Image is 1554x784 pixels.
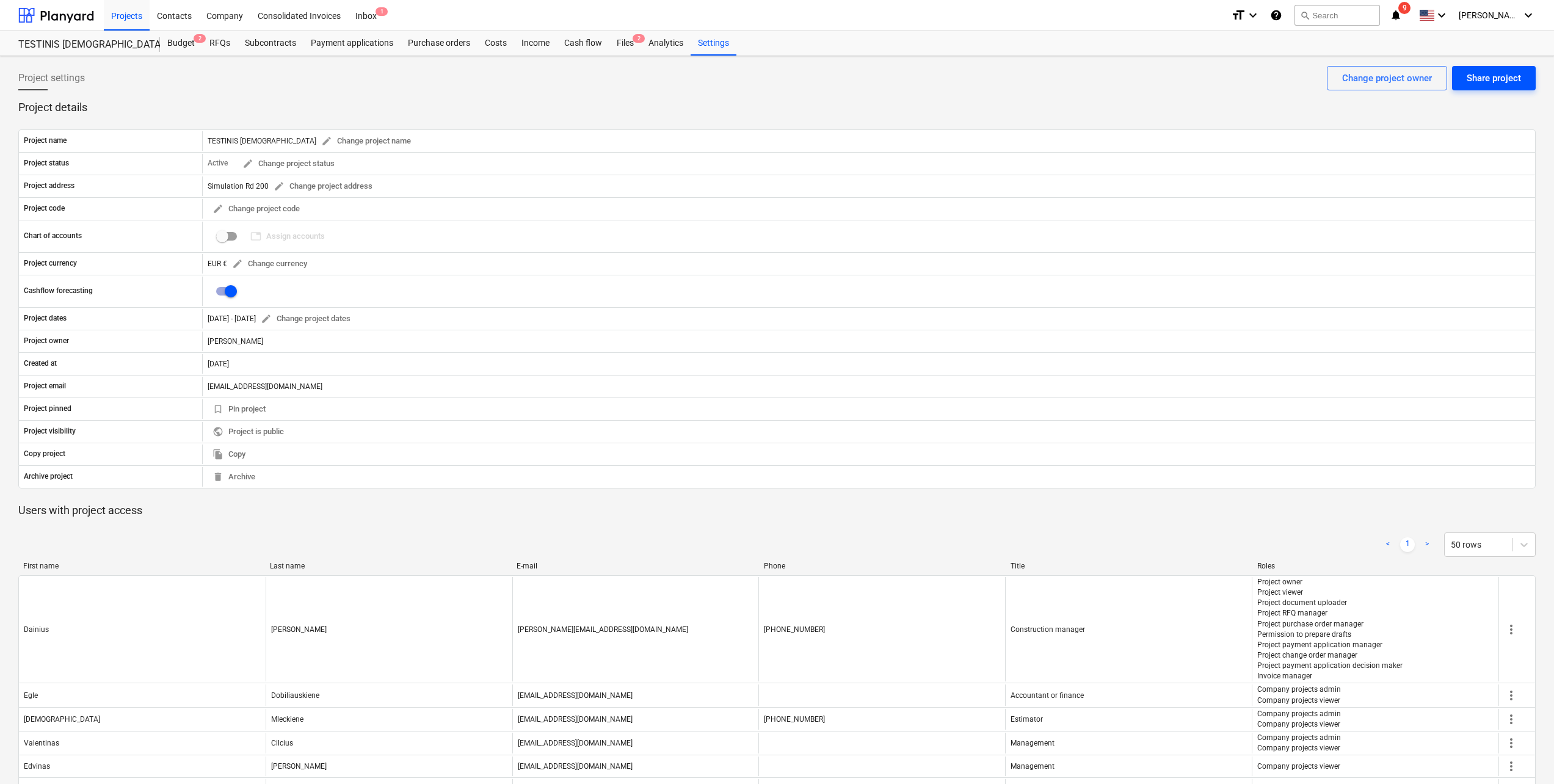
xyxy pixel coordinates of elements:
span: Copy [212,448,245,462]
span: file_copy [212,449,223,460]
div: [PERSON_NAME] [271,762,327,771]
p: Project RFQ manager [1257,608,1403,619]
span: 1 [376,7,388,16]
p: Project payment application manager [1257,640,1403,650]
div: [DATE] [202,354,1535,374]
p: Invoice manager [1257,671,1403,681]
button: Copy [208,445,250,464]
span: Management [1011,762,1055,771]
p: Project email [24,381,66,391]
span: edit [321,136,332,147]
a: Page 1 is your current page [1400,537,1415,552]
div: Cilcius [271,739,293,747]
p: Project change order manager [1257,650,1403,661]
button: Change project name [316,132,416,151]
span: edit [212,203,223,214]
div: Title [1011,562,1247,570]
p: Company projects viewer [1257,719,1341,730]
p: Project code [24,203,65,214]
span: Change project status [242,157,335,171]
div: Roles [1257,562,1494,570]
span: [PERSON_NAME] [1459,10,1520,20]
div: Phone [764,562,1001,570]
p: Company projects admin [1257,709,1341,719]
div: Files [609,31,641,56]
span: Change currency [232,257,307,271]
span: Project is public [212,425,284,439]
div: Cash flow [557,31,609,56]
span: Estimator [1011,715,1043,724]
p: Project name [24,136,67,146]
span: search [1300,10,1310,20]
span: Change project address [274,180,372,194]
a: Purchase orders [401,31,477,56]
button: Change project owner [1327,66,1447,90]
div: Last name [270,562,507,570]
p: Project details [18,100,1536,115]
p: Users with project access [18,503,1536,518]
span: Archive [212,470,255,484]
button: Change project status [238,154,339,173]
div: TESTINIS [DEMOGRAPHIC_DATA] [18,38,145,51]
span: Change project dates [261,312,350,326]
button: Change project address [269,177,377,196]
p: Company projects admin [1257,684,1341,695]
div: TESTINIS [DEMOGRAPHIC_DATA] [208,132,416,151]
div: Dainius [24,625,49,634]
p: Project status [24,158,69,169]
span: delete [212,471,223,482]
div: [EMAIL_ADDRESS][DOMAIN_NAME] [518,715,633,724]
span: public [212,426,223,437]
span: Management [1011,739,1055,747]
span: edit [274,181,285,192]
a: Costs [477,31,514,56]
span: edit [242,158,253,169]
a: Subcontracts [238,31,303,56]
iframe: Chat Widget [1493,725,1554,784]
a: Settings [691,31,736,56]
span: more_vert [1504,688,1519,703]
p: Project owner [24,336,69,346]
a: Previous page [1381,537,1395,552]
div: [DATE] - [DATE] [208,314,256,323]
div: E-mail [517,562,753,570]
span: 2 [194,34,206,43]
i: notifications [1390,8,1402,23]
span: bookmark_border [212,404,223,415]
a: Payment applications [303,31,401,56]
div: [EMAIL_ADDRESS][DOMAIN_NAME] [202,377,1535,396]
span: Accountant or finance [1011,691,1084,700]
button: Archive [208,468,260,487]
a: Analytics [641,31,691,56]
span: more_vert [1504,712,1519,727]
div: Egle [24,691,38,700]
a: Budget2 [160,31,202,56]
p: Company projects admin [1257,733,1341,743]
div: Mleckiene [271,715,303,724]
p: Project viewer [1257,587,1403,598]
i: keyboard_arrow_down [1246,8,1260,23]
p: Copy project [24,449,65,459]
button: Project is public [208,423,289,441]
span: Change project code [212,202,300,216]
div: Change project owner [1342,70,1432,86]
div: [PERSON_NAME][EMAIL_ADDRESS][DOMAIN_NAME] [518,625,688,634]
span: more_vert [1504,622,1519,637]
span: edit [261,313,272,324]
p: Project payment application decision maker [1257,661,1403,671]
p: Project dates [24,313,67,324]
span: EUR € [208,259,227,267]
div: First name [23,562,260,570]
i: Knowledge base [1270,8,1282,23]
p: Company projects viewer [1257,761,1340,772]
button: Change currency [227,255,312,274]
div: [PERSON_NAME] [202,332,1535,351]
div: RFQs [202,31,238,56]
span: 2 [633,34,645,43]
a: Income [514,31,557,56]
